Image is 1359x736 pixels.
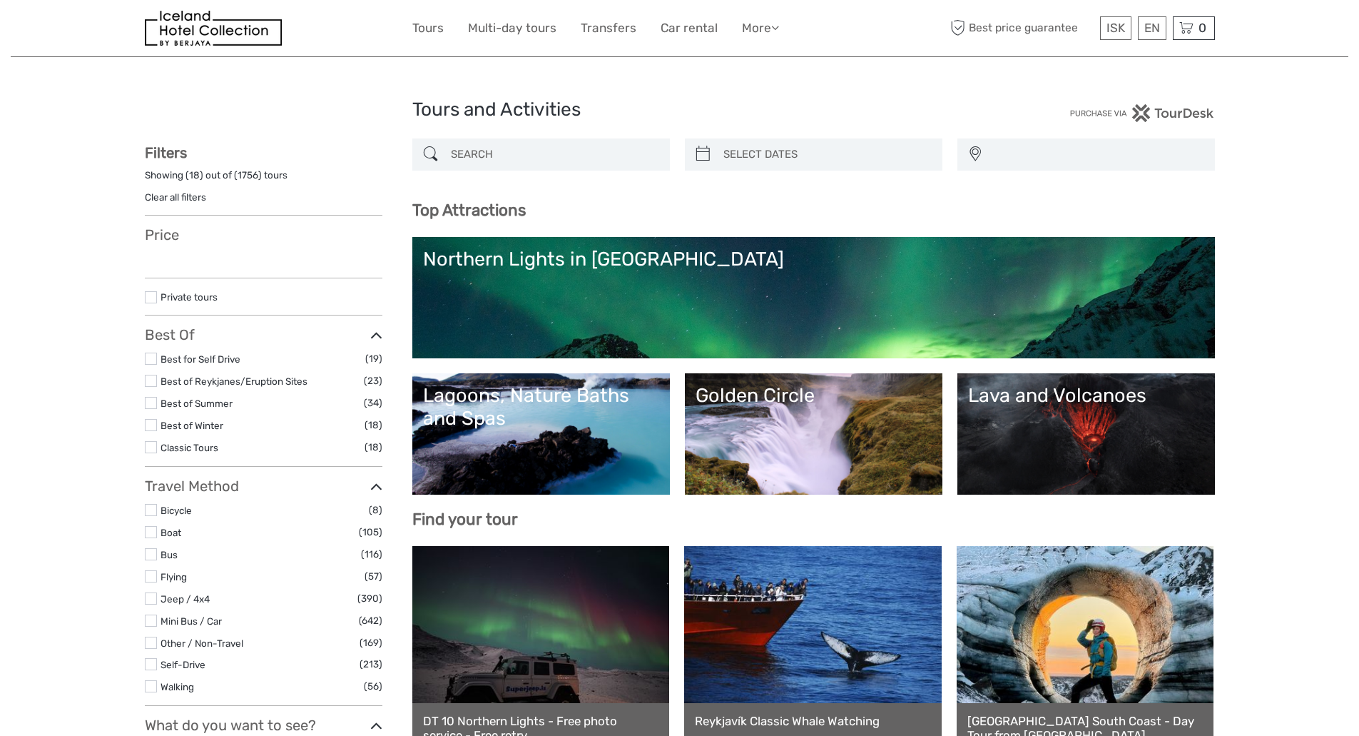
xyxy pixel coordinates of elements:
strong: Filters [145,144,187,161]
a: Bicycle [161,505,192,516]
a: Car rental [661,18,718,39]
a: Self-Drive [161,659,205,670]
div: Lagoons, Nature Baths and Spas [423,384,659,430]
a: Golden Circle [696,384,932,484]
span: (34) [364,395,382,411]
a: Walking [161,681,194,692]
a: Tours [412,18,444,39]
span: (642) [359,613,382,629]
div: EN [1138,16,1166,40]
a: Best for Self Drive [161,353,240,365]
input: SEARCH [445,142,663,167]
a: Jeep / 4x4 [161,593,210,605]
span: ISK [1106,21,1125,35]
span: (390) [357,590,382,607]
span: (116) [361,546,382,563]
a: Multi-day tours [468,18,556,39]
span: (57) [365,568,382,585]
h3: What do you want to see? [145,717,382,734]
span: (213) [360,656,382,672]
span: (8) [369,502,382,518]
label: 18 [189,168,200,182]
h3: Price [145,226,382,243]
span: (56) [364,678,382,695]
a: Boat [161,527,181,538]
a: Best of Reykjanes/Eruption Sites [161,375,307,387]
a: Classic Tours [161,442,218,453]
img: PurchaseViaTourDesk.png [1069,104,1214,122]
span: (18) [365,417,382,433]
a: Mini Bus / Car [161,615,222,627]
span: (23) [364,373,382,389]
a: More [742,18,779,39]
a: Other / Non-Travel [161,637,243,649]
b: Top Attractions [412,201,526,220]
span: (19) [365,351,382,367]
span: (105) [359,524,382,540]
a: Transfers [581,18,636,39]
a: Private tours [161,291,218,303]
label: 1756 [238,168,258,182]
a: Reykjavík Classic Whale Watching [695,714,931,728]
div: Northern Lights in [GEOGRAPHIC_DATA] [423,248,1204,271]
h3: Best Of [145,326,382,343]
div: Lava and Volcanoes [968,384,1204,407]
a: Lava and Volcanoes [968,384,1204,484]
span: 0 [1196,21,1208,35]
a: Lagoons, Nature Baths and Spas [423,384,659,484]
a: Best of Summer [161,398,233,409]
a: Best of Winter [161,420,223,431]
span: (18) [365,439,382,455]
div: Golden Circle [696,384,932,407]
a: Clear all filters [145,191,206,203]
img: 481-8f989b07-3259-4bb0-90ed-3da368179bdc_logo_small.jpg [145,11,282,46]
span: Best price guarantee [947,16,1096,40]
b: Find your tour [412,510,518,529]
span: (169) [360,635,382,651]
div: Showing ( ) out of ( ) tours [145,168,382,191]
input: SELECT DATES [718,142,935,167]
a: Northern Lights in [GEOGRAPHIC_DATA] [423,248,1204,348]
a: Flying [161,571,187,583]
a: Bus [161,549,178,560]
h1: Tours and Activities [412,99,947,121]
h3: Travel Method [145,478,382,495]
